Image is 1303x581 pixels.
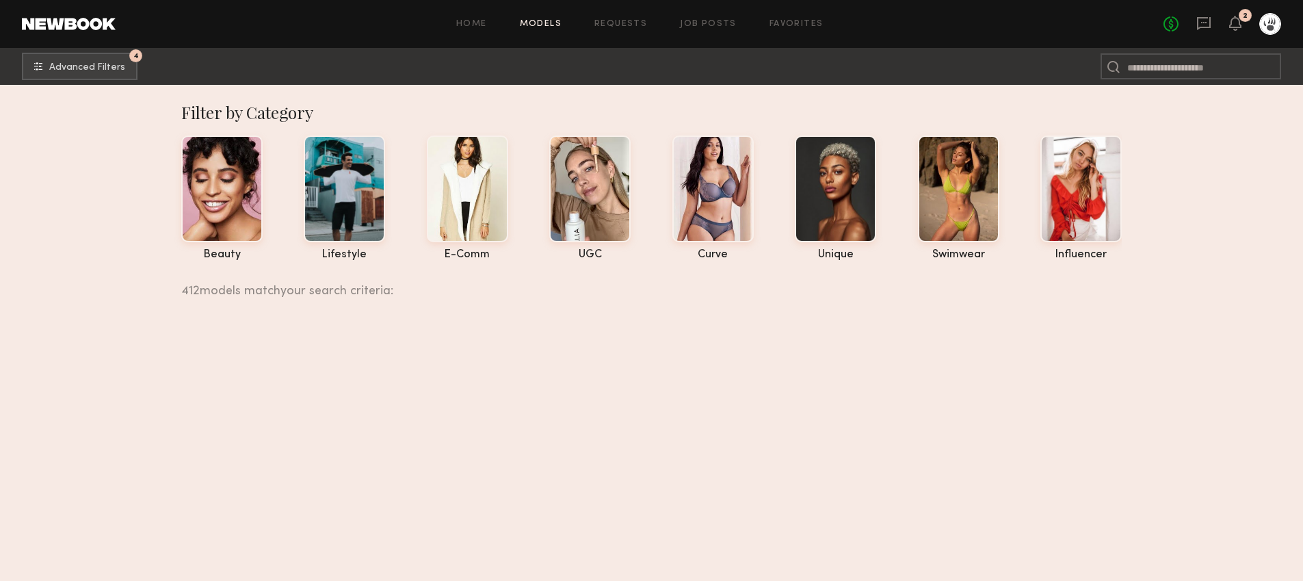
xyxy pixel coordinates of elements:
div: Filter by Category [181,101,1122,123]
div: UGC [549,249,631,261]
button: 4Advanced Filters [22,53,137,80]
a: Models [520,20,562,29]
a: Requests [594,20,647,29]
a: Job Posts [680,20,737,29]
div: unique [795,249,876,261]
div: lifestyle [304,249,385,261]
div: curve [672,249,754,261]
a: Home [456,20,487,29]
div: 412 models match your search criteria: [181,269,1111,298]
div: swimwear [918,249,999,261]
span: Advanced Filters [49,63,125,73]
div: influencer [1040,249,1122,261]
div: beauty [181,249,263,261]
div: e-comm [427,249,508,261]
div: 2 [1243,12,1248,20]
a: Favorites [769,20,824,29]
span: 4 [133,53,139,59]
